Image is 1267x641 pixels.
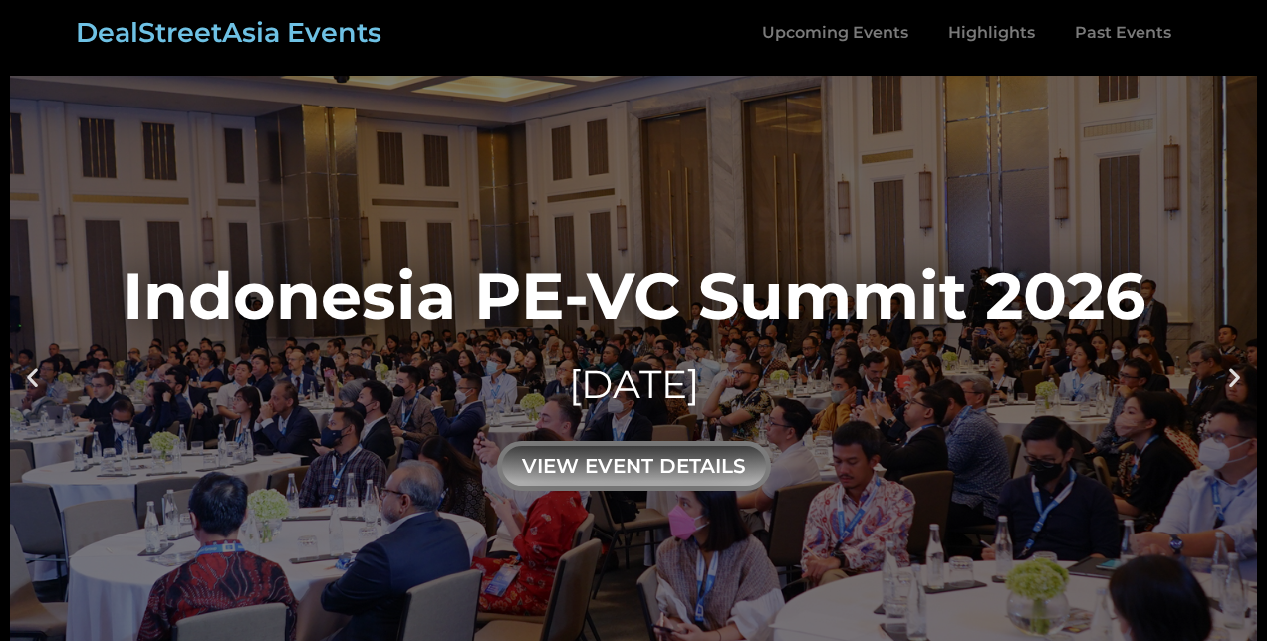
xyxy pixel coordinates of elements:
a: Highlights [928,10,1055,56]
a: DealStreetAsia Events [76,16,381,49]
div: Indonesia PE-VC Summit 2026 [123,263,1145,327]
a: Past Events [1055,10,1191,56]
div: Previous slide [20,364,45,389]
a: Upcoming Events [742,10,928,56]
div: view event details [497,441,771,491]
div: Next slide [1222,364,1247,389]
div: [DATE] [123,357,1145,412]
